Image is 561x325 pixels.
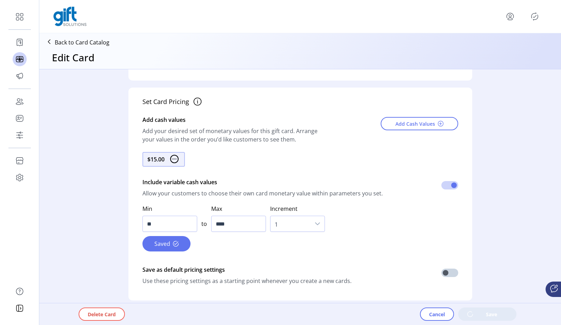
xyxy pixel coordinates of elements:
[529,11,540,22] button: Publisher Panel
[142,127,323,144] div: Add your desired set of monetary values for this gift card. Arrange your values in the order you’...
[88,311,116,318] span: Delete Card
[154,240,170,248] span: Saved
[211,205,266,213] label: Max
[147,155,165,164] div: $15.00
[271,216,310,231] span: 1
[381,117,458,130] button: Add Cash Values
[142,97,189,106] div: Set Card Pricing
[142,236,191,251] button: Saved
[201,220,207,228] div: to
[53,7,87,26] img: logo
[395,120,435,127] span: Add Cash Values
[142,205,197,213] label: Min
[142,113,323,127] div: Add cash values
[142,189,383,198] div: Allow your customers to choose their own card monetary value within parameters you set.
[55,38,109,47] p: Back to Card Catalog
[142,277,352,285] div: Use these pricing settings as a starting point whenever you create a new cards.
[420,307,454,321] button: Cancel
[310,216,325,231] div: dropdown trigger
[79,307,125,321] button: Delete Card
[505,11,516,22] button: menu
[429,311,445,318] span: Cancel
[142,175,383,189] div: Include variable cash values
[142,263,352,277] div: Save as default pricing settings
[170,155,179,163] img: subtract.svg
[52,50,94,65] h3: Edit Card
[270,205,325,213] label: Increment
